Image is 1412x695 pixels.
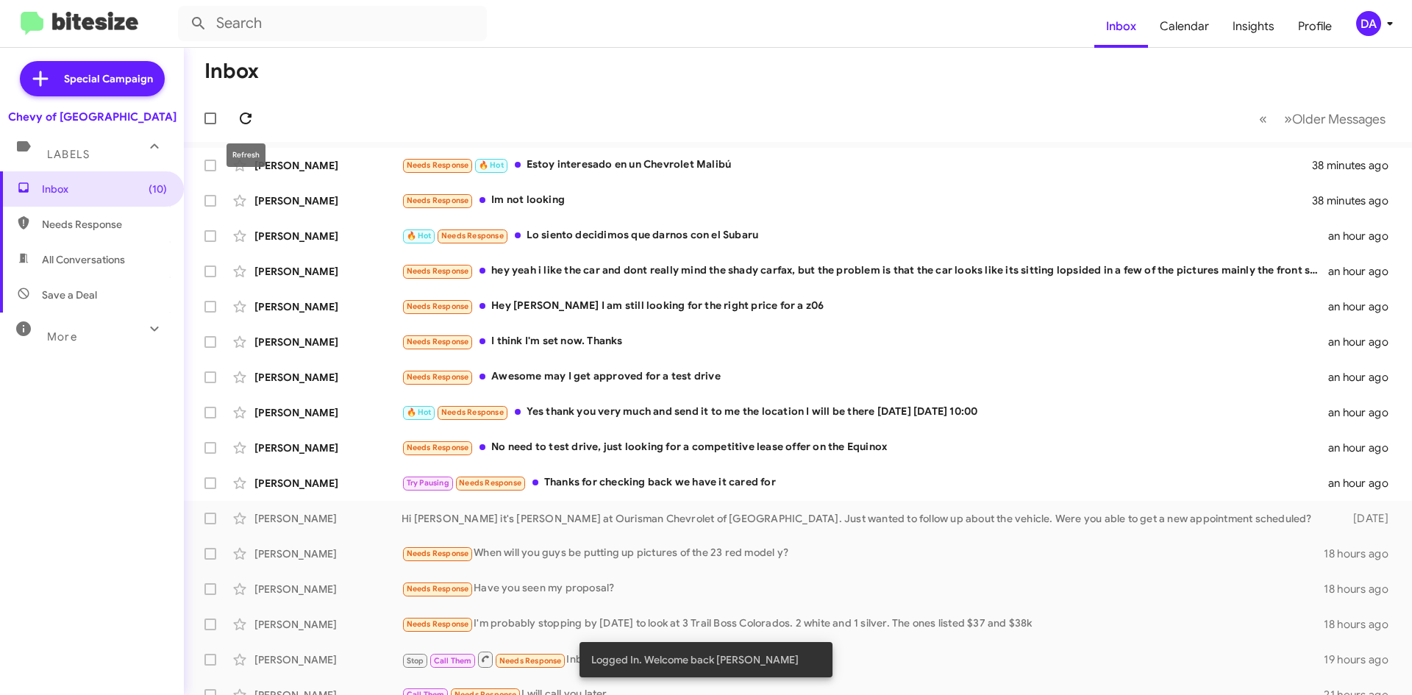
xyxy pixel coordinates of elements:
[47,330,77,343] span: More
[178,6,487,41] input: Search
[254,546,402,561] div: [PERSON_NAME]
[402,439,1328,456] div: No need to test drive, just looking for a competitive lease offer on the Equinox
[254,652,402,667] div: [PERSON_NAME]
[402,404,1328,421] div: Yes thank you very much and send it to me the location I will be there [DATE] [DATE] 10:00
[402,474,1328,491] div: Thanks for checking back we have it cared for
[402,298,1328,315] div: Hey [PERSON_NAME] I am still looking for the right price for a z06
[407,266,469,276] span: Needs Response
[254,264,402,279] div: [PERSON_NAME]
[1286,5,1344,48] a: Profile
[402,545,1324,562] div: When will you guys be putting up pictures of the 23 red model y?
[47,148,90,161] span: Labels
[1292,111,1386,127] span: Older Messages
[407,549,469,558] span: Needs Response
[1356,11,1381,36] div: DA
[407,656,424,666] span: Stop
[254,158,402,173] div: [PERSON_NAME]
[402,650,1324,669] div: Inbound Call
[254,299,402,314] div: [PERSON_NAME]
[402,616,1324,632] div: I'm probably stopping by [DATE] to look at 3 Trail Boss Colorados. 2 white and 1 silver. The ones...
[254,617,402,632] div: [PERSON_NAME]
[499,656,562,666] span: Needs Response
[254,370,402,385] div: [PERSON_NAME]
[1328,264,1400,279] div: an hour ago
[1324,652,1400,667] div: 19 hours ago
[1328,299,1400,314] div: an hour ago
[441,407,504,417] span: Needs Response
[254,335,402,349] div: [PERSON_NAME]
[441,231,504,240] span: Needs Response
[1250,104,1276,134] button: Previous
[20,61,165,96] a: Special Campaign
[8,110,176,124] div: Chevy of [GEOGRAPHIC_DATA]
[402,333,1328,350] div: I think I'm set now. Thanks
[402,580,1324,597] div: Have you seen my proposal?
[402,157,1312,174] div: Estoy interesado en un Chevrolet Malibú
[407,478,449,488] span: Try Pausing
[407,337,469,346] span: Needs Response
[1324,582,1400,596] div: 18 hours ago
[1312,158,1400,173] div: 38 minutes ago
[1328,335,1400,349] div: an hour ago
[591,652,799,667] span: Logged In. Welcome back [PERSON_NAME]
[1328,405,1400,420] div: an hour ago
[407,372,469,382] span: Needs Response
[407,302,469,311] span: Needs Response
[254,511,402,526] div: [PERSON_NAME]
[407,160,469,170] span: Needs Response
[1312,193,1400,208] div: 38 minutes ago
[402,192,1312,209] div: Im not looking
[1328,476,1400,491] div: an hour ago
[402,368,1328,385] div: Awesome may I get approved for a test drive
[459,478,521,488] span: Needs Response
[479,160,504,170] span: 🔥 Hot
[254,193,402,208] div: [PERSON_NAME]
[1094,5,1148,48] a: Inbox
[149,182,167,196] span: (10)
[402,227,1328,244] div: Lo siento decidimos que darnos con el Subaru
[227,143,265,167] div: Refresh
[42,182,167,196] span: Inbox
[407,443,469,452] span: Needs Response
[254,441,402,455] div: [PERSON_NAME]
[1284,110,1292,128] span: »
[434,656,472,666] span: Call Them
[407,196,469,205] span: Needs Response
[204,60,259,83] h1: Inbox
[407,231,432,240] span: 🔥 Hot
[1324,617,1400,632] div: 18 hours ago
[407,407,432,417] span: 🔥 Hot
[254,405,402,420] div: [PERSON_NAME]
[42,217,167,232] span: Needs Response
[407,619,469,629] span: Needs Response
[1324,546,1400,561] div: 18 hours ago
[402,263,1328,279] div: hey yeah i like the car and dont really mind the shady carfax, but the problem is that the car lo...
[407,584,469,594] span: Needs Response
[42,288,97,302] span: Save a Deal
[1330,511,1400,526] div: [DATE]
[1328,441,1400,455] div: an hour ago
[254,476,402,491] div: [PERSON_NAME]
[1251,104,1394,134] nav: Page navigation example
[64,71,153,86] span: Special Campaign
[1148,5,1221,48] a: Calendar
[1344,11,1396,36] button: DA
[1259,110,1267,128] span: «
[1221,5,1286,48] a: Insights
[42,252,125,267] span: All Conversations
[402,511,1330,526] div: Hi [PERSON_NAME] it's [PERSON_NAME] at Ourisman Chevrolet of [GEOGRAPHIC_DATA]. Just wanted to fo...
[254,229,402,243] div: [PERSON_NAME]
[254,582,402,596] div: [PERSON_NAME]
[1328,370,1400,385] div: an hour ago
[1275,104,1394,134] button: Next
[1328,229,1400,243] div: an hour ago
